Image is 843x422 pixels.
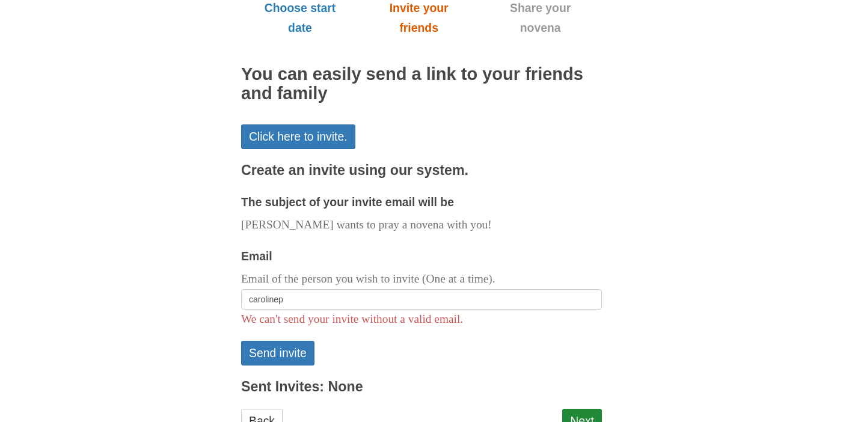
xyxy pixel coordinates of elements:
h3: Create an invite using our system. [241,163,602,179]
h2: You can easily send a link to your friends and family [241,65,602,103]
label: Email [241,246,272,266]
p: Email of the person you wish to invite (One at a time). [241,269,602,289]
p: [PERSON_NAME] wants to pray a novena with you! [241,215,602,235]
h3: Sent Invites: None [241,379,602,395]
label: The subject of your invite email will be [241,192,454,212]
input: Email [241,289,602,310]
button: Send invite [241,341,314,365]
a: Click here to invite. [241,124,355,149]
span: We can't send your invite without a valid email. [241,313,463,325]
